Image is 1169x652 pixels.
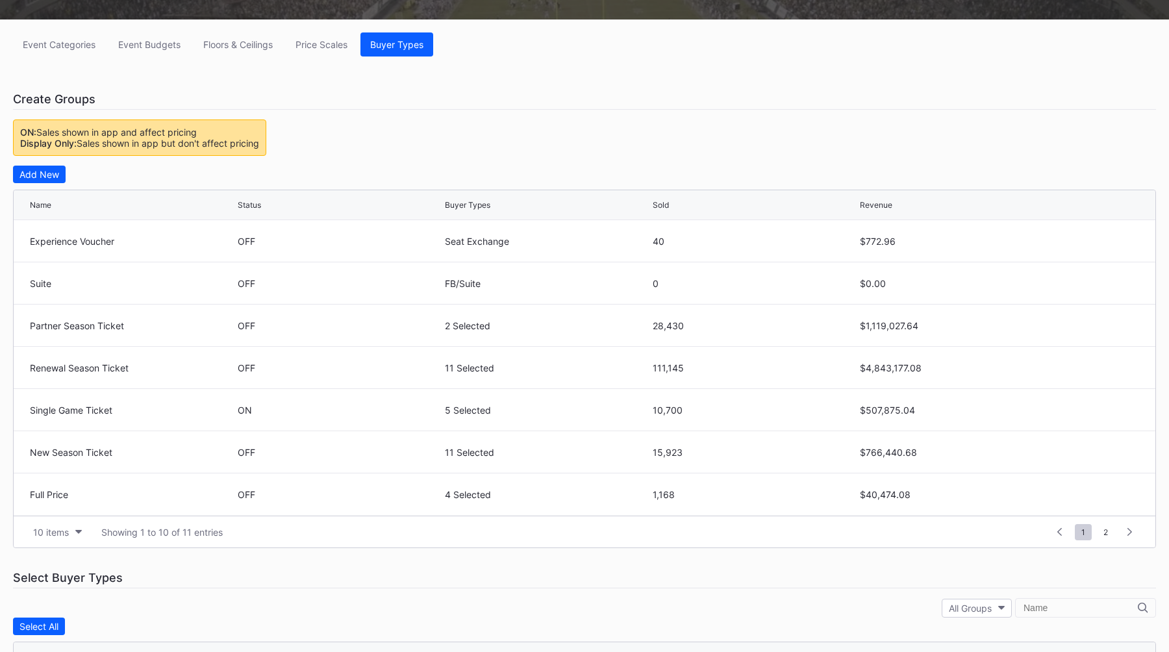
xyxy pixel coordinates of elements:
div: $4,843,177.08 [860,362,1064,373]
span: ON: [20,127,36,138]
div: ON [238,405,442,416]
div: New Season Ticket [30,447,234,458]
div: Select All [19,621,58,632]
div: Event Categories [23,39,95,50]
div: Sold [653,200,669,210]
button: Floors & Ceilings [194,32,283,56]
button: 10 items [27,523,88,541]
button: Price Scales [286,32,357,56]
div: 4 Selected [445,489,649,500]
div: Partner Season Ticket [30,320,234,331]
button: Select All [13,618,65,635]
span: 2 [1097,524,1114,540]
div: 5 Selected [445,405,649,416]
div: 28,430 [653,320,857,331]
div: Suite [30,278,234,289]
div: 11 Selected [445,362,649,373]
div: Add New [19,169,59,180]
div: 1,168 [653,489,857,500]
div: 111,145 [653,362,857,373]
div: Showing 1 to 10 of 11 entries [101,527,223,538]
button: Event Budgets [108,32,190,56]
button: Add New [13,166,66,183]
div: Full Price [30,489,234,500]
div: $0.00 [860,278,1064,289]
div: OFF [238,278,442,289]
div: $1,119,027.64 [860,320,1064,331]
div: $507,875.04 [860,405,1064,416]
div: Floors & Ceilings [203,39,273,50]
div: OFF [238,320,442,331]
div: OFF [238,447,442,458]
button: Event Categories [13,32,105,56]
div: Seat Exchange [445,236,649,247]
div: Renewal Season Ticket [30,362,234,373]
div: Revenue [860,200,892,210]
div: Sales shown in app and affect pricing [20,127,259,138]
div: Single Game Ticket [30,405,234,416]
div: 40 [653,236,857,247]
span: Display Only: [20,138,77,149]
div: OFF [238,236,442,247]
div: $766,440.68 [860,447,1064,458]
button: All Groups [942,599,1012,618]
div: Sales shown in app but don't affect pricing [20,138,259,149]
div: 0 [653,278,857,289]
div: 10,700 [653,405,857,416]
div: Experience Voucher [30,236,234,247]
div: Select Buyer Types [13,568,1156,588]
div: 15,923 [653,447,857,458]
div: Event Budgets [118,39,181,50]
div: Create Groups [13,89,1156,110]
div: Price Scales [295,39,347,50]
div: All Groups [949,603,992,614]
div: Status [238,200,261,210]
div: Buyer Types [370,39,423,50]
div: 10 items [33,527,69,538]
div: 11 Selected [445,447,649,458]
button: Buyer Types [360,32,433,56]
div: Name [30,200,51,210]
div: Buyer Types [445,200,490,210]
input: Name [1024,603,1138,613]
div: 2 Selected [445,320,649,331]
div: $40,474.08 [860,489,1064,500]
div: $772.96 [860,236,1064,247]
div: OFF [238,362,442,373]
div: FB/Suite [445,278,649,289]
div: OFF [238,489,442,500]
span: 1 [1075,524,1092,540]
